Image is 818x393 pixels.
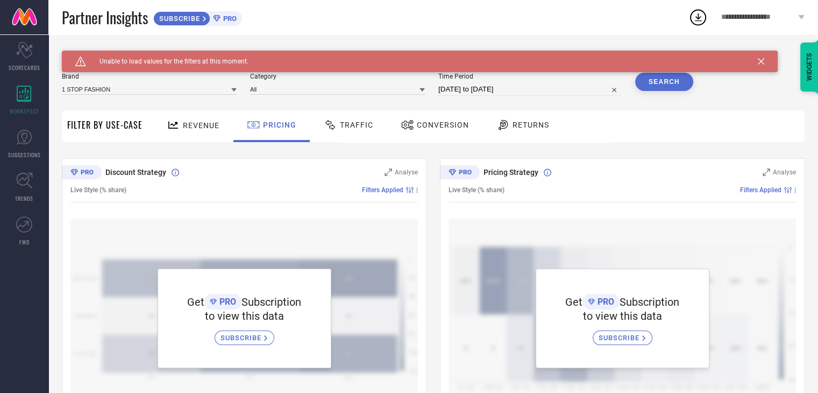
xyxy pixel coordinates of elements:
span: Filters Applied [740,186,781,194]
span: Category [250,73,425,80]
button: Search [635,73,693,91]
span: SUBSCRIBE [220,334,264,342]
span: PRO [595,297,614,307]
span: Analyse [395,169,418,176]
span: Traffic [340,121,373,129]
span: | [794,186,796,194]
span: Revenue [183,121,219,130]
span: WORKSPACE [10,107,39,115]
span: Subscription [620,296,679,308]
span: PRO [217,297,236,307]
span: Unable to load values for the filters at this moment. [86,58,248,65]
span: Filters Applied [362,186,403,194]
a: SUBSCRIBEPRO [153,9,242,26]
span: Partner Insights [62,6,148,29]
div: Premium [62,165,102,181]
span: TRENDS [15,194,33,202]
span: SUBSCRIBE [599,334,642,342]
span: Time Period [438,73,622,80]
span: | [416,186,418,194]
span: Filter By Use-Case [67,118,143,131]
span: to view this data [205,310,284,322]
span: FWD [19,238,30,246]
span: SUBSCRIBE [154,15,203,23]
a: SUBSCRIBE [215,322,274,345]
span: Subscription [241,296,301,308]
span: Pricing Strategy [483,168,538,177]
span: Conversion [417,121,469,129]
svg: Zoom [385,169,392,176]
span: Discount Strategy [105,168,166,177]
span: SYSTEM WORKSPACE [62,51,137,59]
a: SUBSCRIBE [593,322,652,345]
input: Select time period [438,83,622,96]
span: Get [187,296,204,308]
span: to view this data [583,310,662,322]
span: Pricing [263,121,296,129]
span: SUGGESTIONS [8,151,41,159]
span: SCORECARDS [9,64,40,72]
span: Returns [513,121,549,129]
div: Premium [440,165,480,181]
svg: Zoom [763,169,770,176]
span: Live Style (% share) [70,186,126,194]
div: Open download list [688,8,708,27]
span: Get [565,296,582,308]
span: PRO [220,15,237,23]
span: Live Style (% share) [449,186,504,194]
span: Brand [62,73,237,80]
span: Analyse [773,169,796,176]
